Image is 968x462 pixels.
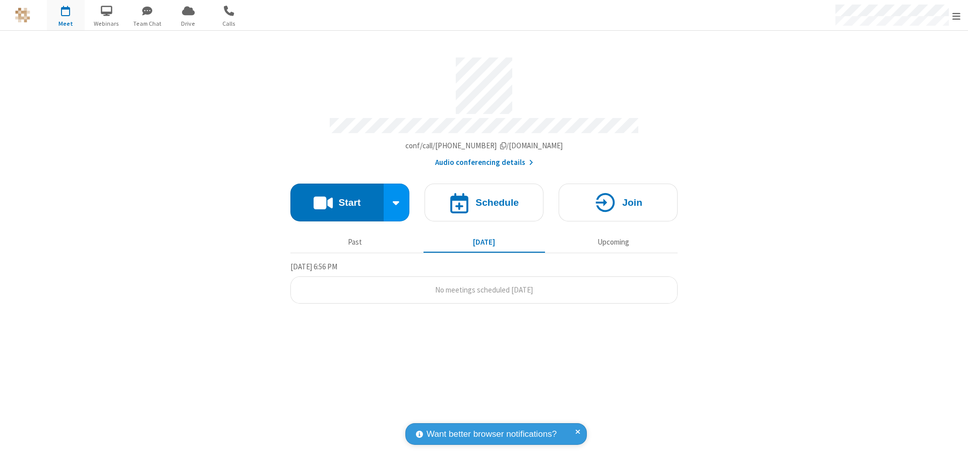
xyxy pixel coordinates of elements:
[384,184,410,221] div: Start conference options
[290,184,384,221] button: Start
[290,50,678,168] section: Account details
[290,262,337,271] span: [DATE] 6:56 PM
[338,198,360,207] h4: Start
[425,184,543,221] button: Schedule
[88,19,126,28] span: Webinars
[290,261,678,304] section: Today's Meetings
[435,285,533,295] span: No meetings scheduled [DATE]
[553,233,674,252] button: Upcoming
[435,157,533,168] button: Audio conferencing details
[423,233,545,252] button: [DATE]
[943,436,960,455] iframe: Chat
[559,184,678,221] button: Join
[405,141,563,150] span: Copy my meeting room link
[129,19,166,28] span: Team Chat
[622,198,642,207] h4: Join
[15,8,30,23] img: QA Selenium DO NOT DELETE OR CHANGE
[169,19,207,28] span: Drive
[405,140,563,152] button: Copy my meeting room linkCopy my meeting room link
[294,233,416,252] button: Past
[47,19,85,28] span: Meet
[475,198,519,207] h4: Schedule
[210,19,248,28] span: Calls
[427,428,557,441] span: Want better browser notifications?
